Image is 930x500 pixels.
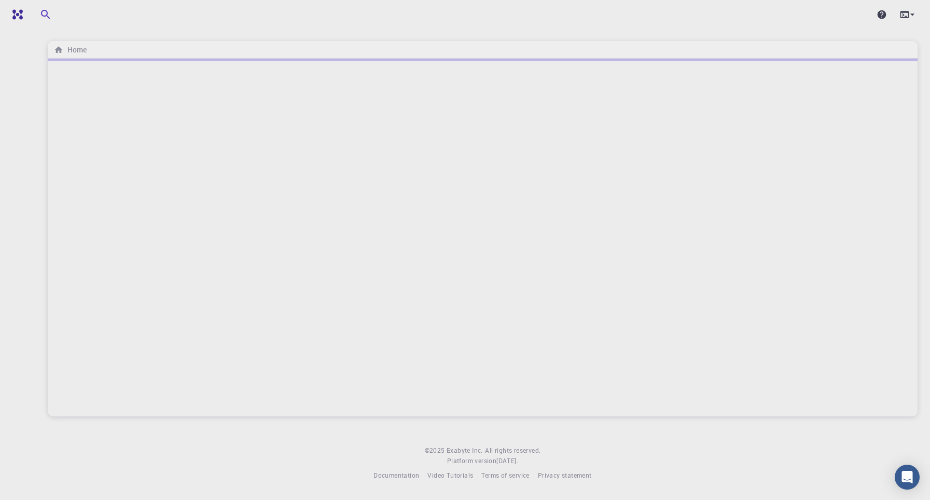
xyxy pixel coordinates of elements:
[427,470,473,481] a: Video Tutorials
[8,9,23,20] img: logo
[425,445,447,456] span: © 2025
[63,44,87,56] h6: Home
[52,44,89,56] nav: breadcrumb
[538,470,592,481] a: Privacy statement
[447,456,496,466] span: Platform version
[496,456,518,465] span: [DATE] .
[538,471,592,479] span: Privacy statement
[496,456,518,466] a: [DATE].
[481,471,529,479] span: Terms of service
[373,471,419,479] span: Documentation
[485,445,540,456] span: All rights reserved.
[447,446,483,454] span: Exabyte Inc.
[447,445,483,456] a: Exabyte Inc.
[481,470,529,481] a: Terms of service
[373,470,419,481] a: Documentation
[427,471,473,479] span: Video Tutorials
[895,465,920,490] div: Open Intercom Messenger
